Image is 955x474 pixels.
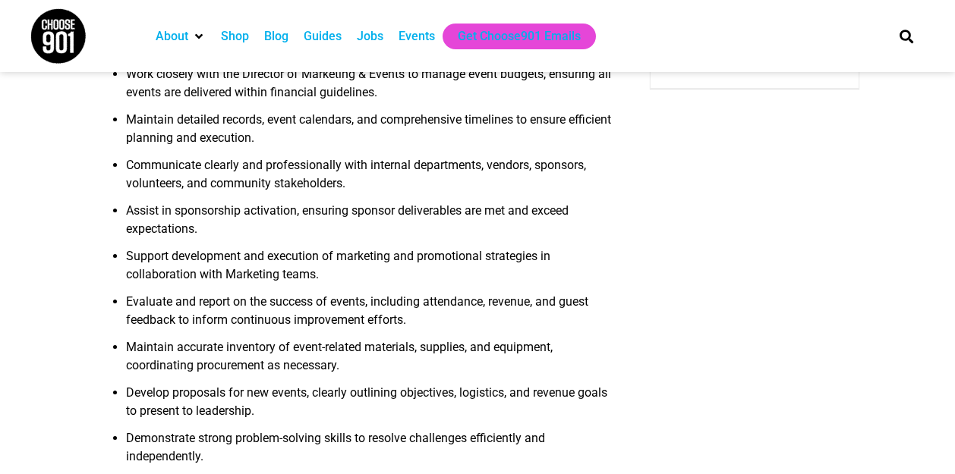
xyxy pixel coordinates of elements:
div: About [148,24,213,49]
li: Maintain detailed records, event calendars, and comprehensive timelines to ensure efficient plann... [126,111,611,156]
li: Communicate clearly and professionally with internal departments, vendors, sponsors, volunteers, ... [126,156,611,202]
li: Support development and execution of marketing and promotional strategies in collaboration with M... [126,247,611,293]
a: Shop [221,27,249,46]
li: Evaluate and report on the success of events, including attendance, revenue, and guest feedback t... [126,293,611,338]
a: About [156,27,188,46]
a: Get Choose901 Emails [458,27,581,46]
a: Events [399,27,435,46]
nav: Main nav [148,24,874,49]
li: Develop proposals for new events, clearly outlining objectives, logistics, and revenue goals to p... [126,384,611,429]
div: Search [894,24,919,49]
li: Work closely with the Director of Marketing & Events to manage event budgets, ensuring all events... [126,65,611,111]
a: Jobs [357,27,383,46]
a: Blog [264,27,288,46]
li: Maintain accurate inventory of event-related materials, supplies, and equipment, coordinating pro... [126,338,611,384]
a: Guides [304,27,342,46]
li: Assist in sponsorship activation, ensuring sponsor deliverables are met and exceed expectations. [126,202,611,247]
